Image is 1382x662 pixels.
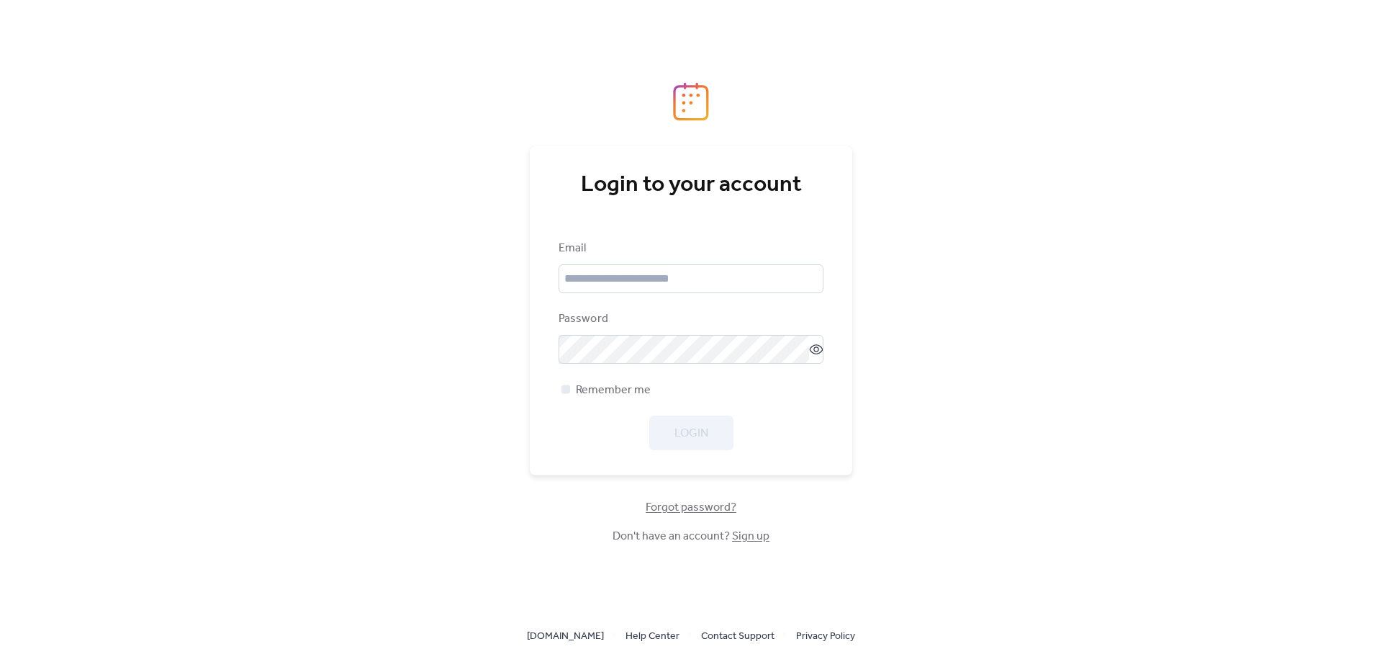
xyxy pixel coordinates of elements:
div: Password [559,310,821,328]
div: Email [559,240,821,257]
a: Privacy Policy [796,627,855,645]
img: logo [673,82,709,121]
span: Don't have an account? [613,528,769,545]
div: Login to your account [559,171,823,200]
a: Sign up [732,525,769,547]
span: Forgot password? [646,499,736,516]
span: Remember me [576,382,651,399]
a: Help Center [625,627,679,645]
a: Forgot password? [646,504,736,511]
a: Contact Support [701,627,774,645]
span: Contact Support [701,628,774,645]
span: [DOMAIN_NAME] [527,628,604,645]
span: Help Center [625,628,679,645]
a: [DOMAIN_NAME] [527,627,604,645]
span: Privacy Policy [796,628,855,645]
